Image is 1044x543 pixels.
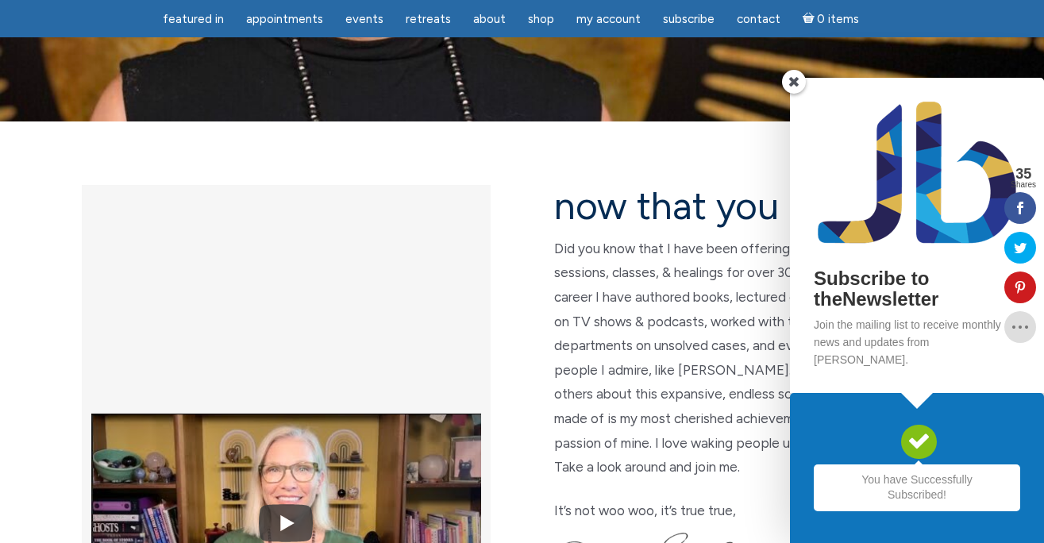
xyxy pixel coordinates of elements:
[1011,181,1036,189] span: Shares
[737,12,780,26] span: Contact
[576,12,641,26] span: My Account
[727,4,790,35] a: Contact
[814,464,1020,511] h2: You have Successfully Subscribed!
[528,12,554,26] span: Shop
[246,12,323,26] span: Appointments
[663,12,715,26] span: Subscribe
[464,4,515,35] a: About
[653,4,724,35] a: Subscribe
[554,237,963,479] p: Did you know that I have been offering metaphysical & spiritual sessions, classes, & healings for...
[396,4,460,35] a: Retreats
[814,316,1020,369] p: Join the mailing list to receive monthly news and updates from [PERSON_NAME].
[345,12,383,26] span: Events
[793,2,869,35] a: Cart0 items
[817,13,859,25] span: 0 items
[554,185,963,227] h2: now that you are here…
[518,4,564,35] a: Shop
[814,268,1020,310] h2: Subscribe to theNewsletter
[237,4,333,35] a: Appointments
[1011,167,1036,181] span: 35
[163,12,224,26] span: featured in
[554,499,963,523] p: It’s not woo woo, it’s true true,
[473,12,506,26] span: About
[406,12,451,26] span: Retreats
[153,4,233,35] a: featured in
[336,4,393,35] a: Events
[803,12,818,26] i: Cart
[567,4,650,35] a: My Account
